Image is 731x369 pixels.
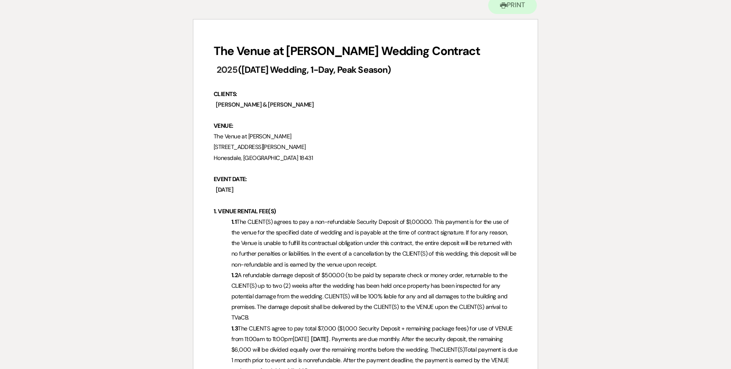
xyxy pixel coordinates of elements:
[310,334,329,344] span: [DATE]
[231,271,509,322] span: A refundable damage deposit of $500.00 (to be paid by separate check or money order, returnable t...
[231,218,518,268] span: The CLIENT(S) agrees to pay a non-refundable Security Deposit of $1,000.00. This payment is for t...
[214,207,276,215] strong: 1. VENUE RENTAL FEE(S)
[214,122,234,129] strong: VENUE:
[238,64,391,76] strong: ([DATE] Wedding, 1-Day, Peak Season)
[215,100,314,110] span: [PERSON_NAME] & [PERSON_NAME]
[214,43,480,59] strong: The Venue at [PERSON_NAME] Wedding Contract
[231,271,238,279] strong: 1.2
[231,335,504,353] span: . Payments are due monthly. After the security deposit, the remaining $6,000 will be divided equa...
[214,154,313,162] span: Honesdale, [GEOGRAPHIC_DATA] 18431
[231,325,238,332] strong: 1.3
[214,132,291,140] span: The Venue at [PERSON_NAME]
[216,63,238,77] span: 2025
[440,346,464,353] span: CLIENT(S)
[231,218,236,226] strong: 1.1
[231,325,514,343] span: The CLIENTS agree to pay total $7,000 ($1,000 Security Deposit + remaining package fees) for use ...
[293,335,309,343] span: [DATE]
[214,175,247,183] strong: EVENT DATE:
[215,185,234,195] span: [DATE]
[214,90,237,98] strong: CLIENTS:
[214,143,306,151] span: [STREET_ADDRESS][PERSON_NAME]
